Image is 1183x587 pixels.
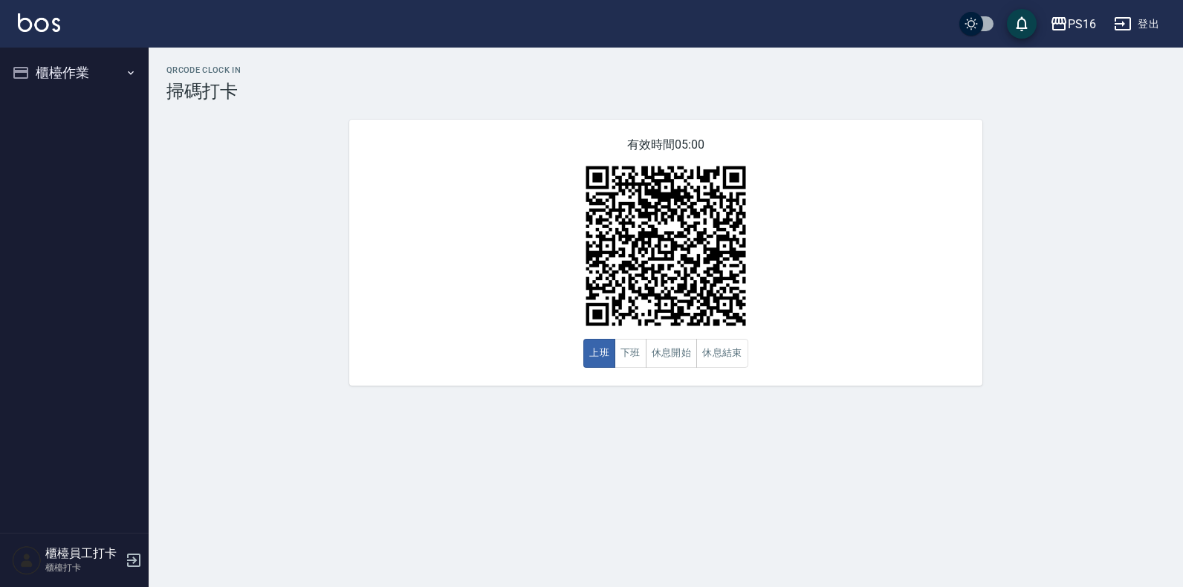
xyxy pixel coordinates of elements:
div: PS16 [1068,15,1096,33]
img: Logo [18,13,60,32]
button: 休息結束 [696,339,748,368]
button: 休息開始 [646,339,698,368]
button: 櫃檯作業 [6,53,143,92]
div: 有效時間 05:00 [349,120,982,386]
button: 上班 [583,339,615,368]
img: Person [12,545,42,575]
button: save [1007,9,1037,39]
h5: 櫃檯員工打卡 [45,546,121,561]
p: 櫃檯打卡 [45,561,121,574]
h3: 掃碼打卡 [166,81,1165,102]
h2: QRcode Clock In [166,65,1165,75]
button: 登出 [1108,10,1165,38]
button: 下班 [615,339,646,368]
button: PS16 [1044,9,1102,39]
